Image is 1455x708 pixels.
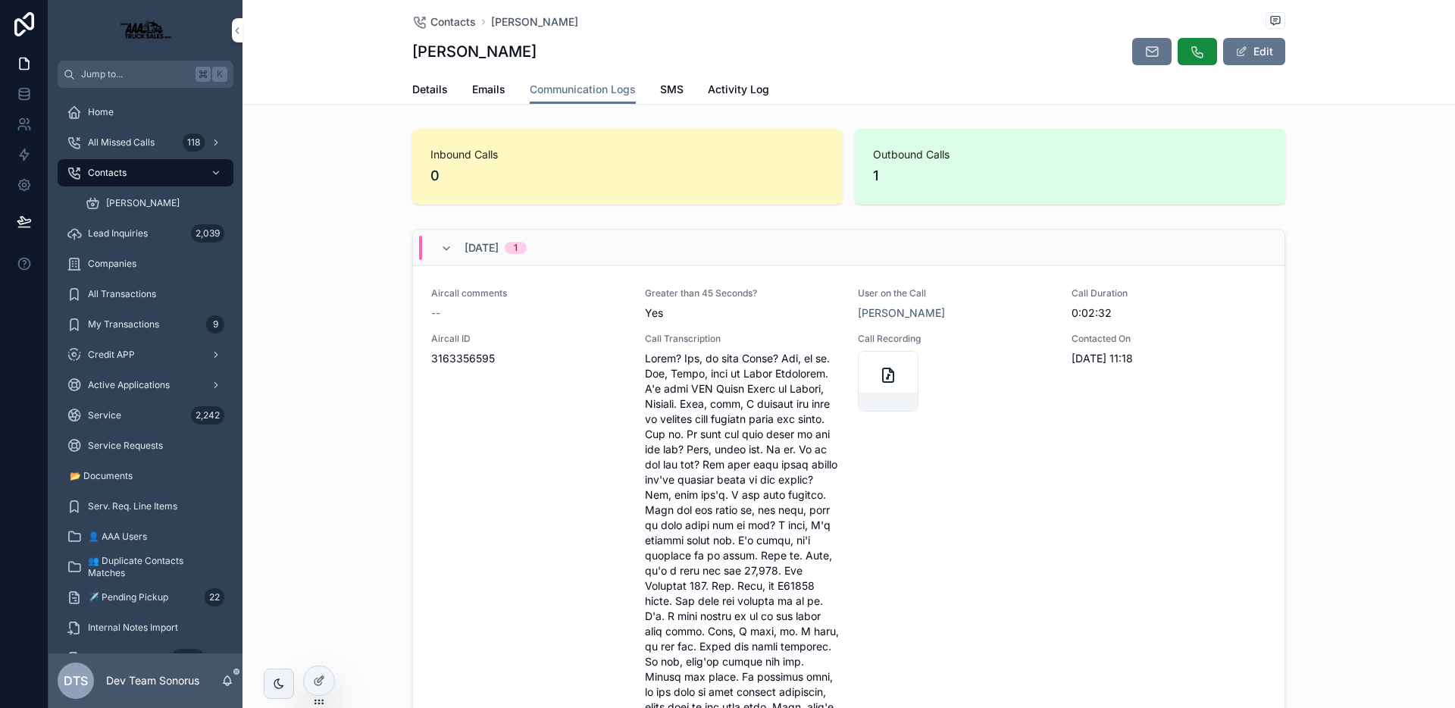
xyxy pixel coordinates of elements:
[58,644,233,672] a: 🚛 Inventory2,242
[1072,351,1267,366] span: [DATE] 11:18
[48,88,242,653] div: scrollable content
[206,315,224,334] div: 9
[58,220,233,247] a: Lead Inquiries2,039
[530,82,636,97] span: Communication Logs
[858,305,945,321] a: [PERSON_NAME]
[58,61,233,88] button: Jump to...K
[430,165,824,186] span: 0
[214,68,226,80] span: K
[708,82,769,97] span: Activity Log
[465,240,499,255] span: [DATE]
[660,82,684,97] span: SMS
[430,14,476,30] span: Contacts
[88,106,114,118] span: Home
[1072,287,1267,299] span: Call Duration
[88,622,178,634] span: Internal Notes Import
[412,41,537,62] h1: [PERSON_NAME]
[88,258,136,270] span: Companies
[472,82,505,97] span: Emails
[1223,38,1285,65] button: Edit
[88,349,135,361] span: Credit APP
[472,76,505,106] a: Emails
[88,227,148,240] span: Lead Inquiries
[708,76,769,106] a: Activity Log
[88,288,156,300] span: All Transactions
[530,76,636,105] a: Communication Logs
[58,553,233,581] a: 👥 Duplicate Contacts Matches
[660,76,684,106] a: SMS
[431,333,627,345] span: Aircall ID
[58,584,233,611] a: ✈️ Pending Pickup22
[106,197,180,209] span: [PERSON_NAME]
[76,190,233,217] a: [PERSON_NAME]
[88,500,177,512] span: Serv. Req. Line Items
[645,287,840,299] span: Greater than 45 Seconds?
[58,402,233,429] a: Service2,242
[58,129,233,156] a: All Missed Calls118
[64,672,88,690] span: DTS
[88,591,168,603] span: ✈️ Pending Pickup
[1072,333,1267,345] span: Contacted On
[106,673,199,688] p: Dev Team Sonorus
[873,147,1267,162] span: Outbound Calls
[191,406,224,424] div: 2,242
[58,493,233,520] a: Serv. Req. Line Items
[431,305,440,321] span: --
[412,14,476,30] a: Contacts
[88,531,147,543] span: 👤 AAA Users
[645,333,840,345] span: Call Transcription
[58,432,233,459] a: Service Requests
[81,68,189,80] span: Jump to...
[88,379,170,391] span: Active Applications
[491,14,578,30] a: [PERSON_NAME]
[431,351,627,366] span: 3163356595
[88,318,159,331] span: My Transactions
[858,333,1053,345] span: Call Recording
[431,287,627,299] span: Aircall comments
[88,167,127,179] span: Contacts
[58,250,233,277] a: Companies
[58,523,233,550] a: 👤 AAA Users
[58,99,233,126] a: Home
[88,409,121,421] span: Service
[112,18,179,42] img: App logo
[88,652,142,664] span: 🚛 Inventory
[191,224,224,243] div: 2,039
[88,440,163,452] span: Service Requests
[58,159,233,186] a: Contacts
[58,311,233,338] a: My Transactions9
[873,165,1267,186] span: 1
[88,136,155,149] span: All Missed Calls
[58,462,233,490] a: 📂 Documents
[58,614,233,641] a: Internal Notes Import
[1072,305,1267,321] span: 0:02:32
[514,242,518,254] div: 1
[645,305,840,321] span: Yes
[412,76,448,106] a: Details
[205,588,224,606] div: 22
[412,82,448,97] span: Details
[88,555,218,579] span: 👥 Duplicate Contacts Matches
[858,287,1053,299] span: User on the Call
[183,133,205,152] div: 118
[58,341,233,368] a: Credit APP
[58,280,233,308] a: All Transactions
[70,470,133,482] span: 📂 Documents
[430,147,824,162] span: Inbound Calls
[171,649,205,667] div: 2,242
[58,371,233,399] a: Active Applications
